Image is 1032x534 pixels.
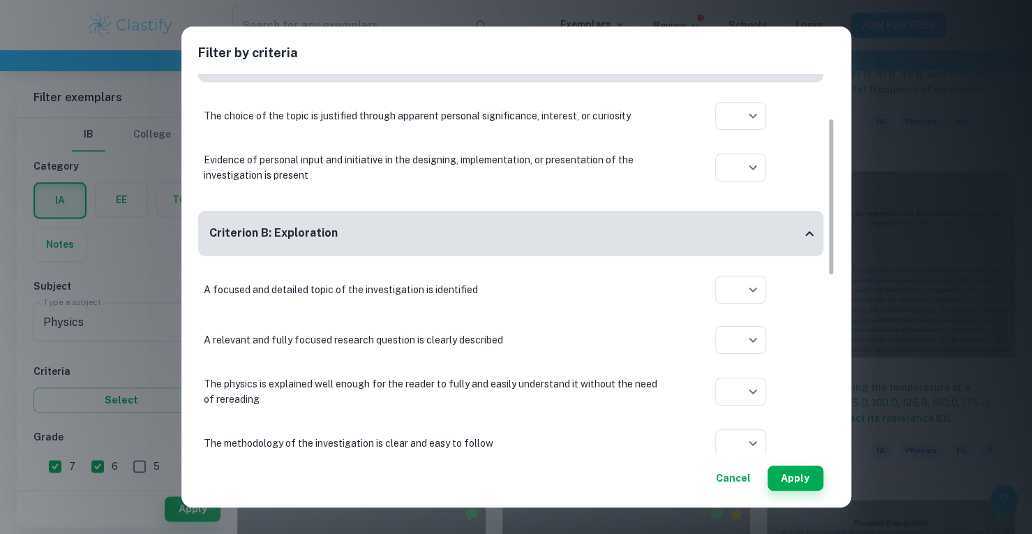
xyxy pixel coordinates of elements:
[204,376,664,407] p: The physics is explained well enough for the reader to fully and easily understand it without the...
[204,108,664,124] p: The choice of the topic is justified through apparent personal significance, interest, or curiosity
[198,211,823,256] div: Criterion B: Exploration
[710,466,756,491] button: Cancel
[204,152,664,183] p: Evidence of personal input and initiative in the designing, implementation, or presentation of th...
[204,332,664,348] p: A relevant and fully focused research question is clearly described
[204,282,664,297] p: A focused and detailed topic of the investigation is identified
[209,225,338,242] h6: Criterion B: Exploration
[768,466,823,491] button: Apply
[198,43,835,74] h2: Filter by criteria
[204,436,664,451] p: The methodology of the investigation is clear and easy to follow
